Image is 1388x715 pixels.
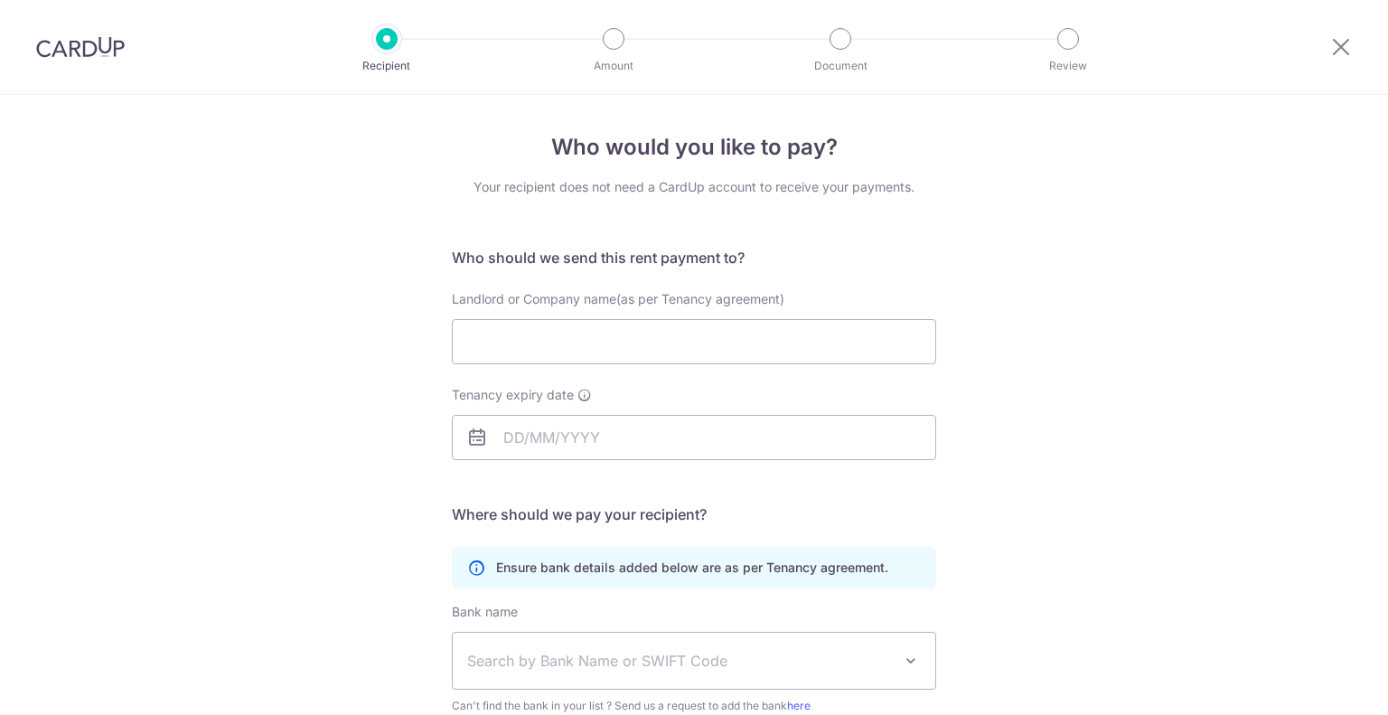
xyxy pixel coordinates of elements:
p: Document [774,57,907,75]
p: Recipient [320,57,454,75]
p: Ensure bank details added below are as per Tenancy agreement. [496,559,888,577]
p: Review [1001,57,1135,75]
iframe: Opens a widget where you can find more information [1272,661,1370,706]
h5: Who should we send this rent payment to? [452,247,936,268]
label: Bank name [452,603,518,621]
a: here [787,699,811,712]
span: Tenancy expiry date [452,386,574,404]
span: Landlord or Company name(as per Tenancy agreement) [452,291,784,306]
span: Can't find the bank in your list ? Send us a request to add the bank [452,697,936,715]
p: Amount [547,57,680,75]
img: CardUp [36,36,125,58]
h5: Where should we pay your recipient? [452,503,936,525]
div: Your recipient does not need a CardUp account to receive your payments. [452,178,936,196]
span: Search by Bank Name or SWIFT Code [467,650,892,672]
h4: Who would you like to pay? [452,131,936,164]
input: DD/MM/YYYY [452,415,936,460]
